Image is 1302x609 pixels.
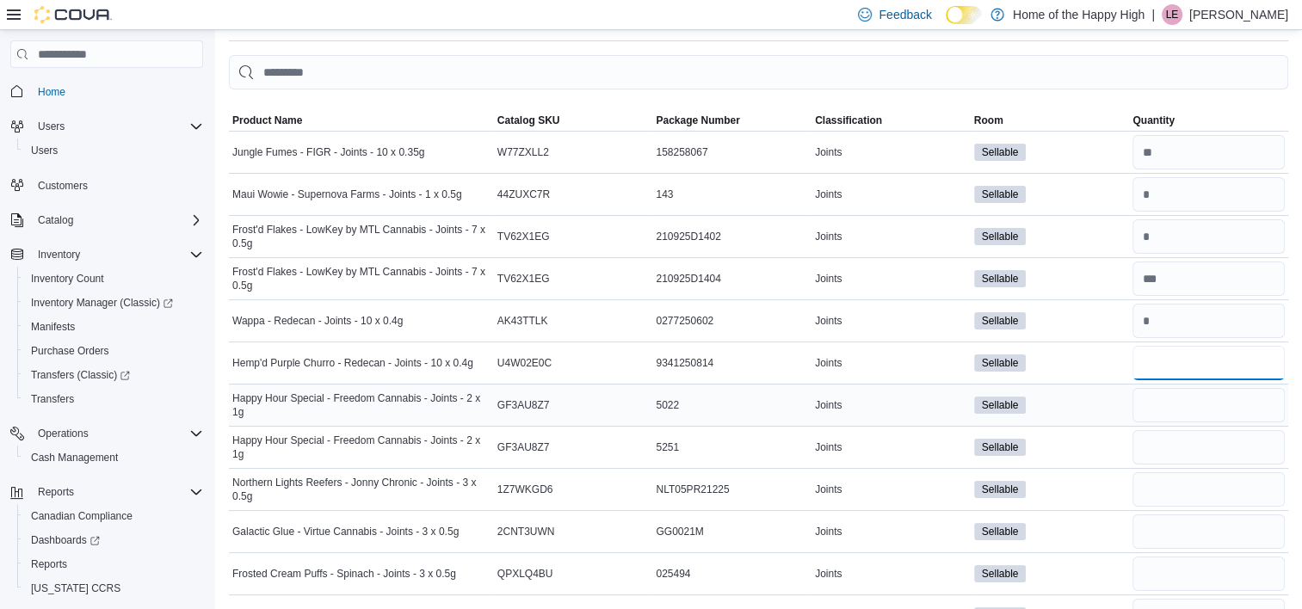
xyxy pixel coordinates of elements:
[31,423,203,444] span: Operations
[652,311,811,331] div: 0277250602
[1166,4,1179,25] span: LE
[3,208,210,232] button: Catalog
[31,244,203,265] span: Inventory
[652,437,811,458] div: 5251
[974,186,1027,203] span: Sellable
[815,525,842,538] span: Joints
[497,314,548,328] span: AK43TTLK
[24,268,203,289] span: Inventory Count
[982,313,1019,329] span: Sellable
[31,296,173,310] span: Inventory Manager (Classic)
[982,397,1019,413] span: Sellable
[24,554,203,575] span: Reports
[652,226,811,247] div: 210925D1402
[24,317,82,337] a: Manifests
[652,479,811,500] div: NLT05PR21225
[3,480,210,504] button: Reports
[31,175,203,196] span: Customers
[3,173,210,198] button: Customers
[17,138,210,163] button: Users
[17,552,210,576] button: Reports
[497,440,550,454] span: GF3AU8Z7
[17,504,210,528] button: Canadian Compliance
[982,440,1019,455] span: Sellable
[652,142,811,163] div: 158258067
[229,110,494,131] button: Product Name
[232,391,491,419] span: Happy Hour Special - Freedom Cannabis - Joints - 2 x 1g
[31,144,58,157] span: Users
[652,353,811,373] div: 9341250814
[31,423,96,444] button: Operations
[31,82,72,102] a: Home
[24,578,127,599] a: [US_STATE] CCRS
[497,145,549,159] span: W77ZXLL2
[497,398,550,412] span: GF3AU8Z7
[24,578,203,599] span: Washington CCRS
[232,525,459,538] span: Galactic Glue - Virtue Cannabis - Joints - 3 x 0.5g
[24,341,116,361] a: Purchase Orders
[1132,114,1175,127] span: Quantity
[31,451,118,464] span: Cash Management
[24,530,107,551] a: Dashboards
[974,481,1027,498] span: Sellable
[17,387,210,411] button: Transfers
[815,314,842,328] span: Joints
[3,243,210,267] button: Inventory
[974,397,1027,414] span: Sellable
[974,144,1027,161] span: Sellable
[982,271,1019,286] span: Sellable
[497,356,552,370] span: U4W02E0C
[31,557,67,571] span: Reports
[497,230,550,243] span: TV62X1EG
[974,228,1027,245] span: Sellable
[24,365,137,385] a: Transfers (Classic)
[31,210,203,231] span: Catalog
[38,179,88,193] span: Customers
[17,339,210,363] button: Purchase Orders
[497,272,550,286] span: TV62X1EG
[24,506,203,526] span: Canadian Compliance
[1162,4,1182,25] div: Luke Ellsworth
[815,567,842,581] span: Joints
[38,485,74,499] span: Reports
[24,447,125,468] a: Cash Management
[946,6,982,24] input: Dark Mode
[31,482,203,502] span: Reports
[232,114,302,127] span: Product Name
[1151,4,1155,25] p: |
[24,292,203,313] span: Inventory Manager (Classic)
[24,140,203,161] span: Users
[17,267,210,291] button: Inventory Count
[17,528,210,552] a: Dashboards
[31,392,74,406] span: Transfers
[974,565,1027,582] span: Sellable
[232,265,491,292] span: Frost'd Flakes - LowKey by MTL Cannabis - Joints - 7 x 0.5g
[3,78,210,103] button: Home
[232,476,491,503] span: Northern Lights Reefers - Jonny Chronic - Joints - 3 x 0.5g
[31,116,71,137] button: Users
[24,140,65,161] a: Users
[24,292,180,313] a: Inventory Manager (Classic)
[34,6,112,23] img: Cova
[232,567,456,581] span: Frosted Cream Puffs - Spinach - Joints - 3 x 0.5g
[24,389,203,409] span: Transfers
[652,521,811,542] div: GG0021M
[17,291,210,315] a: Inventory Manager (Classic)
[656,114,739,127] span: Package Number
[38,427,89,440] span: Operations
[1189,4,1288,25] p: [PERSON_NAME]
[31,80,203,101] span: Home
[24,317,203,337] span: Manifests
[982,187,1019,202] span: Sellable
[982,566,1019,581] span: Sellable
[974,439,1027,456] span: Sellable
[24,389,81,409] a: Transfers
[31,344,109,358] span: Purchase Orders
[229,55,1288,89] input: This is a search bar. After typing your query, hit enter to filter the results lower in the page.
[24,506,139,526] a: Canadian Compliance
[974,312,1027,329] span: Sellable
[815,188,842,201] span: Joints
[1129,110,1288,131] button: Quantity
[17,363,210,387] a: Transfers (Classic)
[3,421,210,446] button: Operations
